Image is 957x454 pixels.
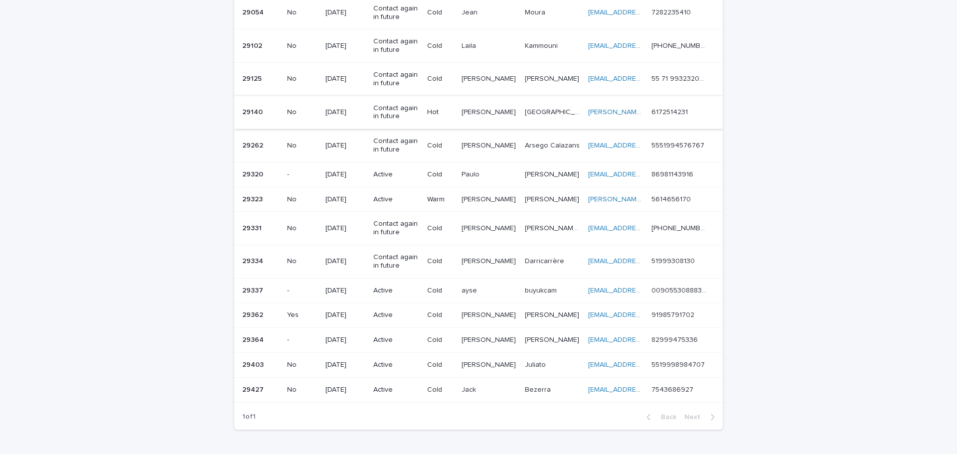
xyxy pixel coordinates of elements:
p: [DATE] [325,170,365,179]
p: Arsego Calazans [525,140,582,150]
p: No [287,257,318,266]
p: 91985791702 [651,309,696,319]
p: 82999475336 [651,334,700,344]
p: 1 of 1 [234,405,264,429]
p: [DATE] [325,257,365,266]
p: 7282235410 [651,6,693,17]
tr: 2914029140 No[DATE]Contact again in futureHot[PERSON_NAME][PERSON_NAME] [GEOGRAPHIC_DATA][GEOGRAP... [234,96,723,129]
p: [PERSON_NAME] [462,309,518,319]
p: Laila [462,40,478,50]
p: No [287,386,318,394]
p: No [287,195,318,204]
tr: 2912529125 No[DATE]Contact again in futureCold[PERSON_NAME][PERSON_NAME] [PERSON_NAME][PERSON_NAM... [234,62,723,96]
a: [EMAIL_ADDRESS][DOMAIN_NAME] [588,225,701,232]
p: 29125 [242,73,264,83]
a: [EMAIL_ADDRESS][DOMAIN_NAME] [588,142,701,149]
p: Cold [427,386,454,394]
a: [PERSON_NAME][EMAIL_ADDRESS][PERSON_NAME][DOMAIN_NAME] [588,196,809,203]
p: Hot [427,108,454,117]
p: [DATE] [325,361,365,369]
p: Cold [427,170,454,179]
p: [PERSON_NAME] [462,106,518,117]
p: 55 71 993232009 [651,73,709,83]
tr: 2933429334 No[DATE]Contact again in futureCold[PERSON_NAME][PERSON_NAME] DarricarrèreDarricarrère... [234,245,723,278]
tr: 2932329323 No[DATE]ActiveWarm[PERSON_NAME][PERSON_NAME] [PERSON_NAME][PERSON_NAME] [PERSON_NAME][... [234,187,723,212]
span: Next [684,414,706,421]
p: [PERSON_NAME] [525,168,581,179]
p: 6172514231 [651,106,690,117]
a: [EMAIL_ADDRESS][DOMAIN_NAME] [588,75,701,82]
p: 29427 [242,384,266,394]
button: Back [638,413,680,422]
p: [PERSON_NAME] [PERSON_NAME] [525,222,582,233]
p: [GEOGRAPHIC_DATA] [525,106,582,117]
tr: 2910229102 No[DATE]Contact again in futureColdLailaLaila KammouniKammouni [EMAIL_ADDRESS][DOMAIN_... [234,29,723,63]
p: Cold [427,42,454,50]
p: 29337 [242,285,265,295]
p: Active [373,361,419,369]
tr: 2932029320 -[DATE]ActiveColdPauloPaulo [PERSON_NAME][PERSON_NAME] [EMAIL_ADDRESS][DOMAIN_NAME] 86... [234,162,723,187]
a: [EMAIL_ADDRESS][DOMAIN_NAME] [588,311,701,318]
p: Active [373,386,419,394]
p: [PERSON_NAME] [462,73,518,83]
a: [EMAIL_ADDRESS][DOMAIN_NAME] [588,171,701,178]
tr: 2936429364 -[DATE]ActiveCold[PERSON_NAME][PERSON_NAME] [PERSON_NAME][PERSON_NAME] [EMAIL_ADDRESS]... [234,328,723,353]
p: No [287,75,318,83]
p: 29102 [242,40,264,50]
p: VINICIUS MATHEUS [462,222,518,233]
p: 29334 [242,255,265,266]
p: Cold [427,257,454,266]
p: Active [373,170,419,179]
p: 7543686927 [651,384,695,394]
p: Active [373,287,419,295]
p: 29054 [242,6,266,17]
p: 29331 [242,222,264,233]
p: Active [373,311,419,319]
p: Cold [427,224,454,233]
p: [DATE] [325,142,365,150]
p: ayse [462,285,479,295]
p: [DATE] [325,287,365,295]
p: Cold [427,8,454,17]
p: No [287,142,318,150]
p: 00905530888334 [651,285,709,295]
tr: 2940329403 No[DATE]ActiveCold[PERSON_NAME][PERSON_NAME] JuliatoJuliato [EMAIL_ADDRESS][DOMAIN_NAM... [234,352,723,377]
a: [EMAIL_ADDRESS][DOMAIN_NAME] [588,361,701,368]
p: [DATE] [325,8,365,17]
p: [PERSON_NAME] [525,334,581,344]
tr: 2933129331 No[DATE]Contact again in futureCold[PERSON_NAME][PERSON_NAME] [PERSON_NAME] [PERSON_NA... [234,212,723,245]
p: Contact again in future [373,37,419,54]
p: Cold [427,142,454,150]
p: 29323 [242,193,265,204]
p: Paulo [462,168,481,179]
p: 29403 [242,359,266,369]
p: [DATE] [325,224,365,233]
p: [DATE] [325,42,365,50]
p: [PERSON_NAME] [462,140,518,150]
a: [EMAIL_ADDRESS][DOMAIN_NAME] [588,258,701,265]
p: Cold [427,75,454,83]
a: [PERSON_NAME][EMAIL_ADDRESS][DOMAIN_NAME] [588,109,755,116]
p: No [287,8,318,17]
p: Darricarrère [525,255,566,266]
p: - [287,170,318,179]
p: [DATE] [325,108,365,117]
p: +55 11 987509095 [651,40,709,50]
p: - [287,336,318,344]
p: No [287,224,318,233]
p: [PERSON_NAME] [462,193,518,204]
p: 51999308130 [651,255,697,266]
p: 29364 [242,334,266,344]
p: Yes [287,311,318,319]
p: Jack [462,384,478,394]
p: buyukcam [525,285,559,295]
p: [DATE] [325,195,365,204]
p: Cold [427,361,454,369]
p: Bezerra [525,384,553,394]
tr: 2936229362 Yes[DATE]ActiveCold[PERSON_NAME][PERSON_NAME] [PERSON_NAME][PERSON_NAME] [EMAIL_ADDRES... [234,303,723,328]
p: Contact again in future [373,220,419,237]
p: [PERSON_NAME] [462,359,518,369]
p: Contact again in future [373,253,419,270]
p: 5551994576767 [651,140,706,150]
p: [PERSON_NAME] [525,73,581,83]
